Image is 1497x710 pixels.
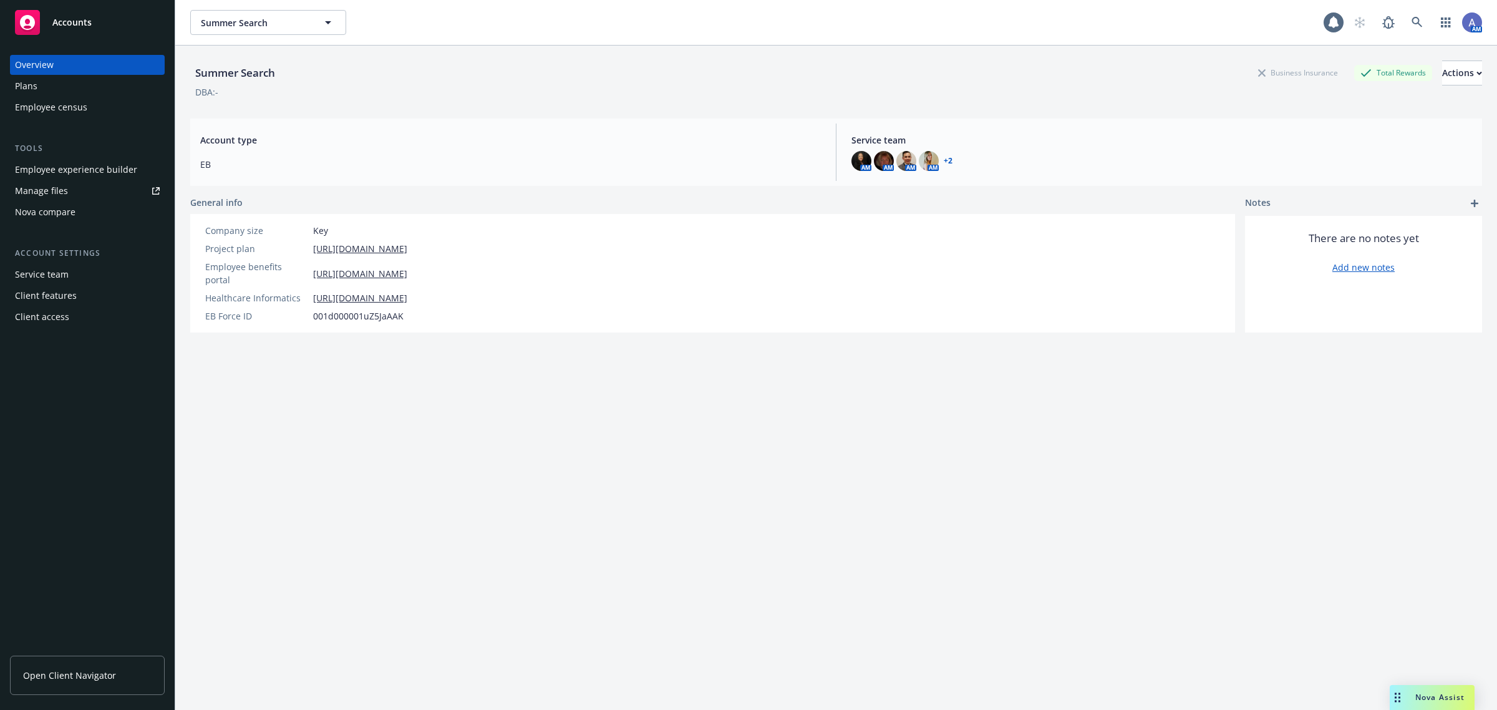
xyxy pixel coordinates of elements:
a: Add new notes [1332,261,1395,274]
a: Start snowing [1347,10,1372,35]
span: Notes [1245,196,1271,211]
a: Overview [10,55,165,75]
div: Manage files [15,181,68,201]
span: Service team [851,134,1472,147]
a: Employee experience builder [10,160,165,180]
button: Actions [1442,61,1482,85]
div: Project plan [205,242,308,255]
a: add [1467,196,1482,211]
button: Nova Assist [1390,685,1475,710]
div: Overview [15,55,54,75]
img: photo [851,151,871,171]
span: Accounts [52,17,92,27]
span: Key [313,224,328,237]
a: Service team [10,265,165,284]
img: photo [896,151,916,171]
button: Summer Search [190,10,346,35]
span: There are no notes yet [1309,231,1419,246]
a: Accounts [10,5,165,40]
a: Client features [10,286,165,306]
span: 001d000001uZ5JaAAK [313,309,404,323]
a: Switch app [1433,10,1458,35]
span: Nova Assist [1415,692,1465,703]
div: Service team [15,265,69,284]
div: Plans [15,76,37,96]
div: DBA: - [195,85,218,99]
div: Client features [15,286,77,306]
a: Client access [10,307,165,327]
div: Employee benefits portal [205,260,308,286]
a: Nova compare [10,202,165,222]
img: photo [874,151,894,171]
a: Search [1405,10,1430,35]
a: Manage files [10,181,165,201]
a: Plans [10,76,165,96]
div: EB Force ID [205,309,308,323]
div: Client access [15,307,69,327]
a: Report a Bug [1376,10,1401,35]
a: +2 [944,157,952,165]
div: Drag to move [1390,685,1405,710]
span: General info [190,196,243,209]
div: Employee census [15,97,87,117]
span: Open Client Navigator [23,669,116,682]
div: Tools [10,142,165,155]
div: Summer Search [190,65,280,81]
div: Healthcare Informatics [205,291,308,304]
div: Nova compare [15,202,75,222]
a: [URL][DOMAIN_NAME] [313,267,407,280]
div: Employee experience builder [15,160,137,180]
div: Company size [205,224,308,237]
img: photo [1462,12,1482,32]
span: Summer Search [201,16,309,29]
div: Total Rewards [1354,65,1432,80]
span: Account type [200,134,821,147]
span: EB [200,158,821,171]
a: [URL][DOMAIN_NAME] [313,291,407,304]
div: Business Insurance [1252,65,1344,80]
img: photo [919,151,939,171]
div: Account settings [10,247,165,260]
a: Employee census [10,97,165,117]
a: [URL][DOMAIN_NAME] [313,242,407,255]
